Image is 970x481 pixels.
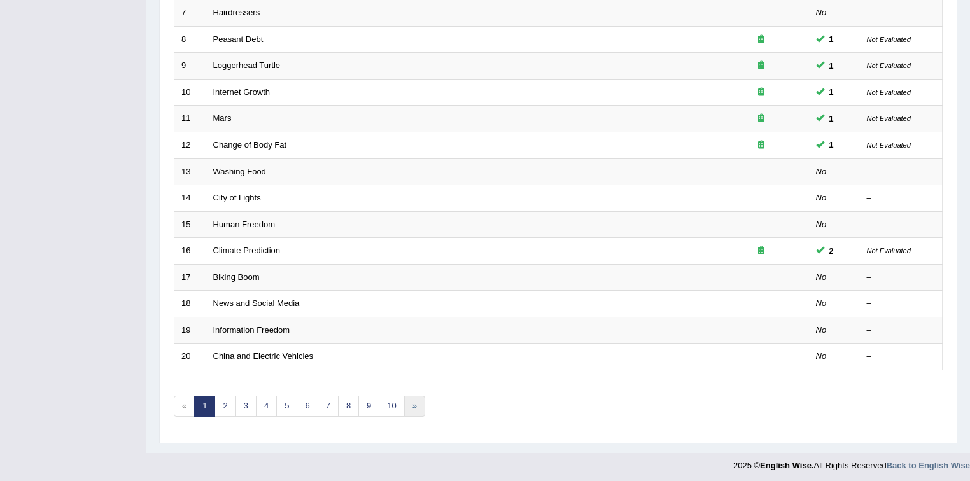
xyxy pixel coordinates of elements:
em: No [816,8,827,17]
div: Exam occurring question [720,60,802,72]
a: 5 [276,396,297,417]
a: Information Freedom [213,325,290,335]
a: Biking Boom [213,272,260,282]
span: You can still take this question [824,112,839,125]
td: 9 [174,53,206,80]
span: You can still take this question [824,85,839,99]
span: « [174,396,195,417]
td: 16 [174,238,206,265]
a: Change of Body Fat [213,140,287,150]
a: 4 [256,396,277,417]
a: 9 [358,396,379,417]
em: No [816,193,827,202]
a: 6 [297,396,318,417]
em: No [816,220,827,229]
strong: English Wise. [760,461,813,470]
a: Mars [213,113,232,123]
a: Climate Prediction [213,246,281,255]
small: Not Evaluated [867,36,911,43]
a: Loggerhead Turtle [213,60,281,70]
td: 19 [174,317,206,344]
td: 11 [174,106,206,132]
td: 14 [174,185,206,212]
small: Not Evaluated [867,88,911,96]
div: Exam occurring question [720,113,802,125]
a: 1 [194,396,215,417]
a: 3 [235,396,257,417]
a: Internet Growth [213,87,271,97]
a: Human Freedom [213,220,276,229]
div: – [867,298,936,310]
a: 8 [338,396,359,417]
em: No [816,351,827,361]
div: – [867,219,936,231]
a: 2 [214,396,235,417]
a: China and Electric Vehicles [213,351,314,361]
a: 7 [318,396,339,417]
td: 10 [174,79,206,106]
div: – [867,351,936,363]
a: News and Social Media [213,298,300,308]
div: 2025 © All Rights Reserved [733,453,970,471]
td: 13 [174,158,206,185]
span: You can still take this question [824,138,839,151]
td: 15 [174,211,206,238]
small: Not Evaluated [867,141,911,149]
td: 20 [174,344,206,370]
a: Back to English Wise [887,461,970,470]
a: Peasant Debt [213,34,264,44]
em: No [816,298,827,308]
small: Not Evaluated [867,247,911,254]
div: Exam occurring question [720,139,802,151]
small: Not Evaluated [867,62,911,69]
td: 17 [174,264,206,291]
a: Washing Food [213,167,266,176]
div: – [867,192,936,204]
td: 18 [174,291,206,317]
span: You can still take this question [824,244,839,258]
div: Exam occurring question [720,87,802,99]
div: – [867,272,936,284]
div: – [867,324,936,337]
em: No [816,167,827,176]
td: 8 [174,26,206,53]
small: Not Evaluated [867,115,911,122]
a: City of Lights [213,193,261,202]
span: You can still take this question [824,32,839,46]
a: » [404,396,425,417]
div: – [867,7,936,19]
em: No [816,272,827,282]
span: You can still take this question [824,59,839,73]
div: Exam occurring question [720,34,802,46]
td: 12 [174,132,206,158]
a: 10 [379,396,404,417]
a: Hairdressers [213,8,260,17]
div: Exam occurring question [720,245,802,257]
em: No [816,325,827,335]
div: – [867,166,936,178]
